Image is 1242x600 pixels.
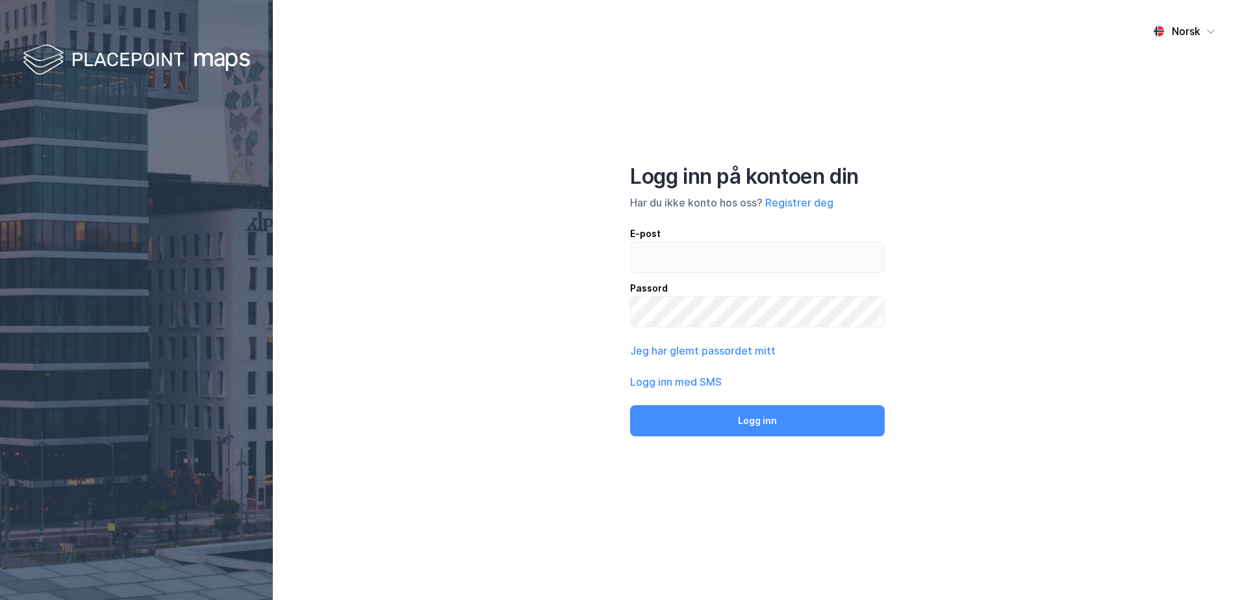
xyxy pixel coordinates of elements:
button: Registrer deg [765,195,833,210]
div: E-post [630,226,885,242]
button: Logg inn [630,405,885,436]
img: logo-white.f07954bde2210d2a523dddb988cd2aa7.svg [23,42,250,80]
div: Norsk [1172,23,1200,39]
div: Logg inn på kontoen din [630,164,885,190]
div: Passord [630,281,885,296]
button: Logg inn med SMS [630,374,722,390]
button: Jeg har glemt passordet mitt [630,343,776,358]
div: Har du ikke konto hos oss? [630,195,885,210]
